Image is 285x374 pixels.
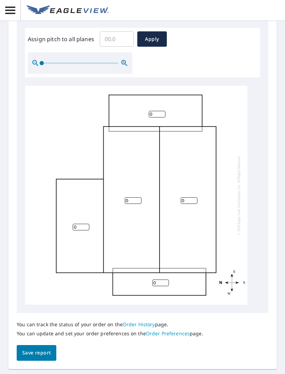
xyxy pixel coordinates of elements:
[28,35,94,43] label: Assign pitch to all planes
[22,349,51,357] span: Save report
[123,321,155,328] a: Order History
[17,321,203,328] p: You can track the status of your order on the page.
[27,5,109,16] img: EV Logo
[143,35,161,44] span: Apply
[137,31,167,47] button: Apply
[17,345,56,361] button: Save report
[17,330,203,337] p: You can update and set your order preferences on the page.
[146,330,190,337] a: Order Preferences
[100,29,134,49] input: 00.0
